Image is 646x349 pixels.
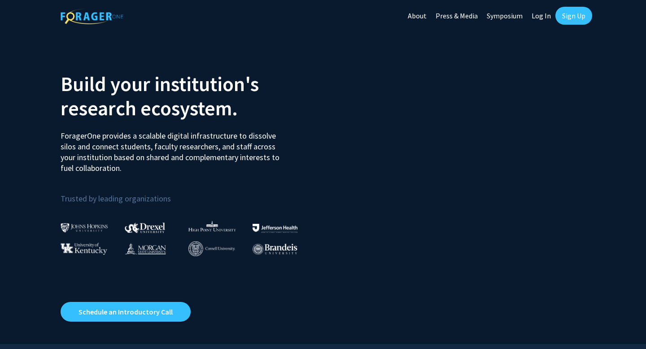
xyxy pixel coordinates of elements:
[61,302,191,322] a: Opens in a new tab
[188,241,235,256] img: Cornell University
[253,244,297,255] img: Brandeis University
[253,224,297,232] img: Thomas Jefferson University
[61,243,107,255] img: University of Kentucky
[61,72,316,120] h2: Build your institution's research ecosystem.
[61,181,316,205] p: Trusted by leading organizations
[125,222,165,233] img: Drexel University
[61,9,123,24] img: ForagerOne Logo
[61,223,108,232] img: Johns Hopkins University
[125,243,166,254] img: Morgan State University
[555,7,592,25] a: Sign Up
[188,221,236,231] img: High Point University
[61,124,286,174] p: ForagerOne provides a scalable digital infrastructure to dissolve silos and connect students, fac...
